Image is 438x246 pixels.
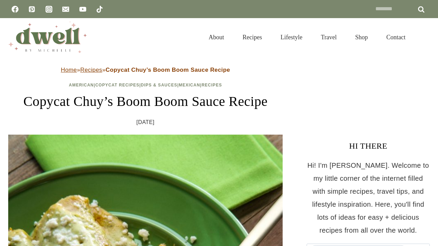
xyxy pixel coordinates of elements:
time: [DATE] [137,117,155,127]
button: View Search Form [418,31,430,43]
a: Instagram [42,2,56,16]
a: Dips & Sauces [141,83,177,87]
a: Recipes [80,67,102,73]
h3: HI THERE [307,140,430,152]
a: Travel [312,25,346,49]
a: Recipes [202,83,222,87]
h1: Copycat Chuy’s Boom Boom Sauce Recipe [8,91,283,112]
a: Shop [346,25,377,49]
img: DWELL by michelle [8,22,87,53]
a: YouTube [76,2,90,16]
a: Email [59,2,73,16]
a: Contact [377,25,415,49]
a: Pinterest [25,2,39,16]
span: | | | | [69,83,222,87]
nav: Primary Navigation [199,25,415,49]
a: Home [61,67,77,73]
a: Mexican [179,83,200,87]
p: Hi! I'm [PERSON_NAME]. Welcome to my little corner of the internet filled with simple recipes, tr... [307,159,430,237]
a: Recipes [233,25,271,49]
a: About [199,25,233,49]
strong: Copycat Chuy’s Boom Boom Sauce Recipe [106,67,230,73]
a: Lifestyle [271,25,312,49]
span: » » [61,67,230,73]
a: Copycat Recipes [95,83,139,87]
a: American [69,83,94,87]
a: Facebook [8,2,22,16]
a: TikTok [93,2,106,16]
